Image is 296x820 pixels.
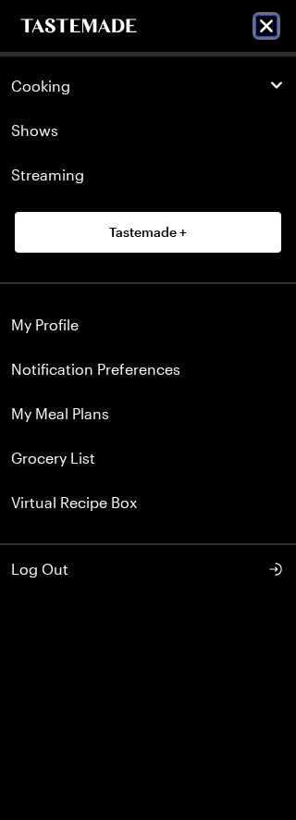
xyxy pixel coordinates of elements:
a: Tastemade + [15,212,281,253]
span: Tastemade + [109,223,187,242]
span: Cooking [11,77,70,95]
button: Close menu [255,15,277,37]
span: Log Out [11,558,68,580]
a: To Tastemade Home Page [18,19,139,33]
